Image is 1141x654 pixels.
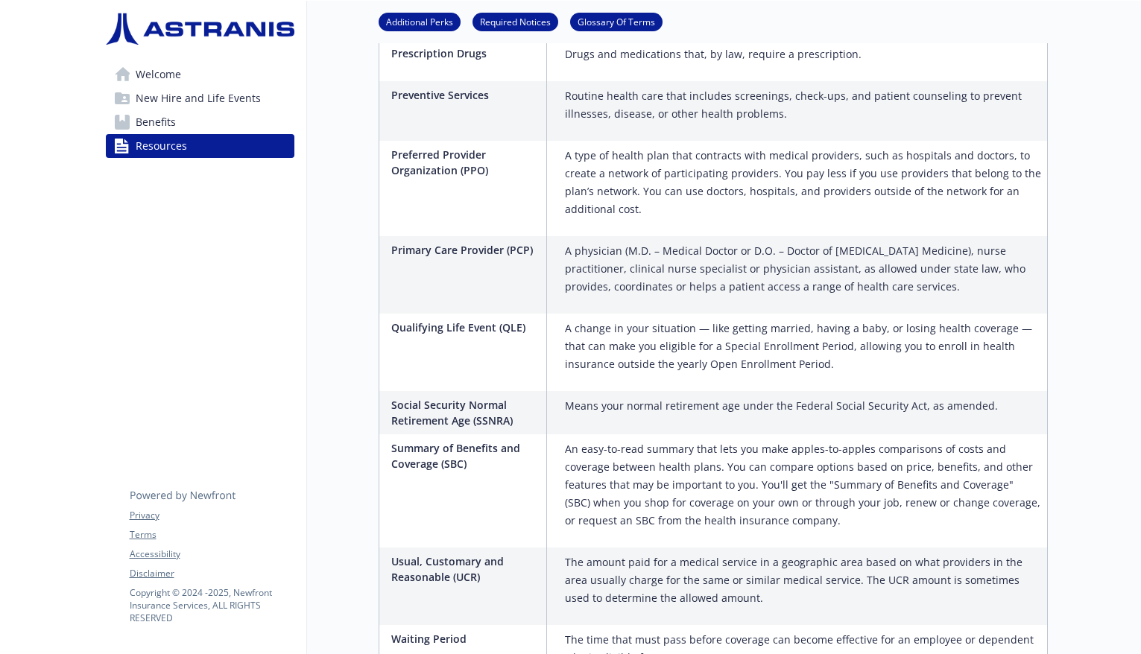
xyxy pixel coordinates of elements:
[391,242,540,258] p: Primary Care Provider (PCP)
[570,14,663,28] a: Glossary Of Terms
[130,586,294,624] p: Copyright © 2024 - 2025 , Newfront Insurance Services, ALL RIGHTS RESERVED
[136,134,187,158] span: Resources
[391,553,540,585] p: Usual, Customary and Reasonable (UCR)
[136,86,261,110] span: New Hire and Life Events
[130,567,294,580] a: Disclaimer
[565,553,1041,607] p: The amount paid for a medical service in a geographic area based on what providers in the area us...
[130,528,294,542] a: Terms
[565,147,1041,218] p: A type of health plan that contracts with medical providers, such as hospitals and doctors, to cr...
[565,320,1041,373] p: A change in your situation — like getting married, having a baby, or losing health coverage — tha...
[472,14,558,28] a: Required Notices
[391,87,540,103] p: Preventive Services
[106,63,294,86] a: Welcome
[565,87,1041,123] p: Routine health care that includes screenings, check-ups, and patient counseling to prevent illnes...
[136,63,181,86] span: Welcome
[565,242,1041,296] p: A physician (M.D. – Medical Doctor or D.O. – Doctor of [MEDICAL_DATA] Medicine), nurse practition...
[565,397,998,415] p: Means your normal retirement age under the Federal Social Security Act, as amended.
[391,631,540,647] p: Waiting Period
[391,45,540,61] p: Prescription Drugs
[379,14,461,28] a: Additional Perks
[391,320,540,335] p: Qualifying Life Event (QLE)
[130,547,294,561] a: Accessibility
[106,134,294,158] a: Resources
[391,440,540,472] p: Summary of Benefits and Coverage (SBC)
[106,86,294,110] a: New Hire and Life Events
[391,397,540,428] p: Social Security Normal Retirement Age (SSNRA)
[130,509,294,522] a: Privacy
[391,147,540,178] p: Preferred Provider Organization (PPO)
[565,45,862,63] p: Drugs and medications that, by law, require a prescription.
[106,110,294,134] a: Benefits
[565,440,1041,530] p: An easy-to-read summary that lets you make apples-to-apples comparisons of costs and coverage bet...
[136,110,176,134] span: Benefits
